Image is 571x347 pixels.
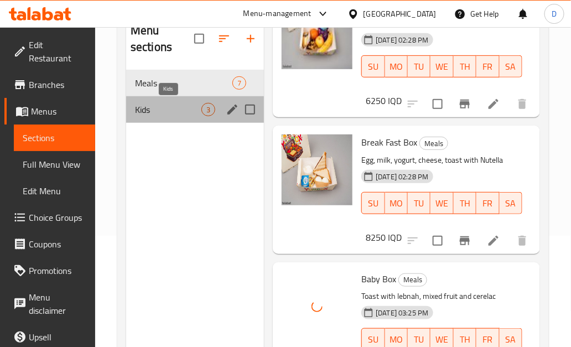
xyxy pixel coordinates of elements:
[361,271,396,287] span: Baby Box
[451,91,478,117] button: Branch-specific-item
[135,76,232,90] span: Meals
[390,59,403,75] span: MO
[552,8,557,20] span: D
[4,231,95,257] a: Coupons
[243,7,312,20] div: Menu-management
[4,71,95,98] a: Branches
[454,55,476,77] button: TH
[23,131,86,144] span: Sections
[29,78,86,91] span: Branches
[476,192,499,214] button: FR
[412,59,426,75] span: TU
[430,55,453,77] button: WE
[399,273,427,286] span: Meals
[135,103,201,116] span: Kids
[14,151,95,178] a: Full Menu View
[435,195,449,211] span: WE
[232,76,246,90] div: items
[364,8,437,20] div: [GEOGRAPHIC_DATA]
[361,289,522,303] p: Toast with lebnah, mixed fruit and cerelac
[29,237,86,251] span: Coupons
[282,134,352,205] img: Break Fast Box
[211,25,237,52] span: Sort sections
[361,55,385,77] button: SU
[412,195,426,211] span: TU
[14,178,95,204] a: Edit Menu
[29,264,86,277] span: Promotions
[4,257,95,284] a: Promotions
[487,97,500,111] a: Edit menu item
[500,55,522,77] button: SA
[4,204,95,231] a: Choice Groups
[366,59,380,75] span: SU
[126,65,264,127] nav: Menu sections
[371,35,433,45] span: [DATE] 02:28 PM
[361,134,417,151] span: Break Fast Box
[366,230,402,245] h6: 8250 IQD
[426,229,449,252] span: Select to update
[29,330,86,344] span: Upsell
[420,137,448,150] span: Meals
[14,125,95,151] a: Sections
[509,91,536,117] button: delete
[390,195,403,211] span: MO
[458,59,472,75] span: TH
[487,234,500,247] a: Edit menu item
[398,273,427,287] div: Meals
[481,59,495,75] span: FR
[29,38,86,65] span: Edit Restaurant
[224,101,241,118] button: edit
[385,55,408,77] button: MO
[188,27,211,50] span: Select all sections
[366,93,402,108] h6: 6250 IQD
[509,227,536,254] button: delete
[504,195,518,211] span: SA
[458,195,472,211] span: TH
[426,92,449,116] span: Select to update
[366,195,380,211] span: SU
[385,192,408,214] button: MO
[202,105,215,115] span: 3
[126,70,264,96] div: Meals7
[126,96,264,123] div: Kids3edit
[233,78,246,89] span: 7
[500,192,522,214] button: SA
[408,192,430,214] button: TU
[476,55,499,77] button: FR
[31,105,86,118] span: Menus
[504,59,518,75] span: SA
[451,227,478,254] button: Branch-specific-item
[29,211,86,224] span: Choice Groups
[361,153,522,167] p: Egg, milk, yogurt, cheese, toast with Nutella
[430,192,453,214] button: WE
[237,25,264,52] button: Add section
[371,308,433,318] span: [DATE] 03:25 PM
[29,291,86,317] span: Menu disclaimer
[4,284,95,324] a: Menu disclaimer
[361,192,385,214] button: SU
[435,59,449,75] span: WE
[408,55,430,77] button: TU
[23,184,86,198] span: Edit Menu
[131,22,194,55] h2: Menu sections
[23,158,86,171] span: Full Menu View
[481,195,495,211] span: FR
[371,172,433,182] span: [DATE] 02:28 PM
[4,98,95,125] a: Menus
[454,192,476,214] button: TH
[4,32,95,71] a: Edit Restaurant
